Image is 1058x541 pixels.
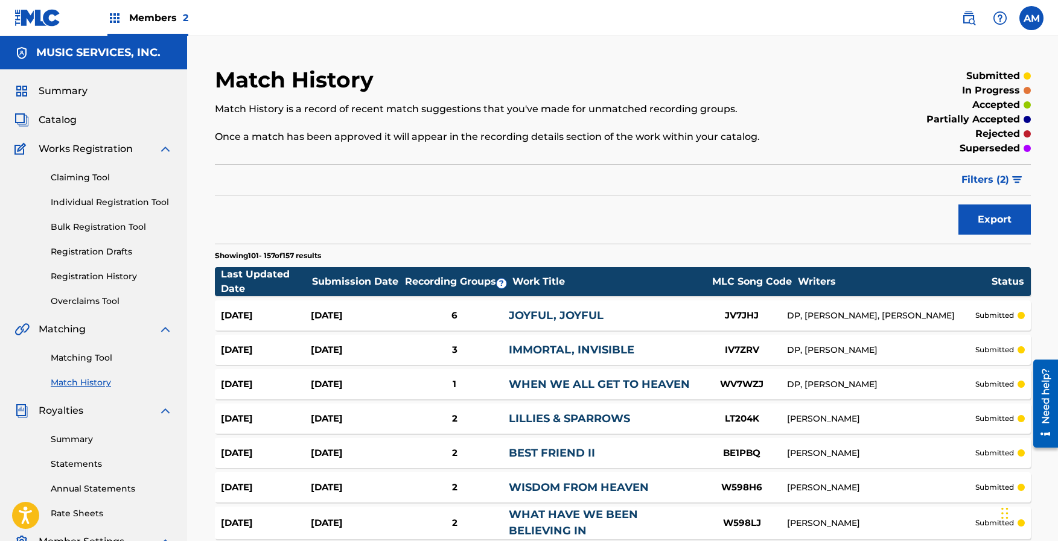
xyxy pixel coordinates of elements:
[215,66,380,93] h2: Match History
[51,482,173,495] a: Annual Statements
[975,482,1014,493] p: submitted
[957,6,981,30] a: Public Search
[215,102,843,116] p: Match History is a record of recent match suggestions that you've made for unmatched recording gr...
[993,11,1007,25] img: help
[1012,176,1022,183] img: filter
[14,46,29,60] img: Accounts
[311,412,401,426] div: [DATE]
[221,267,311,296] div: Last Updated Date
[787,309,975,322] div: DP, [PERSON_NAME], [PERSON_NAME]
[975,413,1014,424] p: submitted
[215,250,321,261] p: Showing 101 - 157 of 157 results
[960,141,1020,156] p: superseded
[509,343,634,356] a: IMMORTAL, INVISIBLE
[975,127,1020,141] p: rejected
[14,9,61,27] img: MLC Logo
[696,309,787,323] div: JV7JHJ
[51,352,173,364] a: Matching Tool
[51,270,173,283] a: Registration History
[51,295,173,308] a: Overclaims Tool
[509,309,604,322] a: JOYFUL, JOYFUL
[36,46,161,60] h5: MUSIC SERVICES, INC.
[51,433,173,446] a: Summary
[51,245,173,258] a: Registration Drafts
[51,507,173,520] a: Rate Sheets
[787,517,975,530] div: [PERSON_NAME]
[988,6,1012,30] div: Help
[975,517,1014,528] p: submitted
[961,11,976,25] img: search
[14,113,77,127] a: CatalogCatalog
[1019,6,1044,30] div: User Menu
[787,413,975,425] div: [PERSON_NAME]
[787,447,975,460] div: [PERSON_NAME]
[107,11,122,25] img: Top Rightsholders
[975,448,1014,458] p: submitted
[509,412,630,425] a: LILLIES & SPARROWS
[311,446,401,460] div: [DATE]
[51,221,173,233] a: Bulk Registration Tool
[158,403,173,418] img: expand
[221,446,311,460] div: [DATE]
[51,376,173,389] a: Match History
[958,204,1031,235] button: Export
[696,516,787,530] div: W598LJ
[696,481,787,495] div: W598H6
[401,378,509,391] div: 1
[39,142,133,156] span: Works Registration
[1024,355,1058,452] iframe: Resource Center
[696,446,787,460] div: BE1PBQ
[215,130,843,144] p: Once a match has been approved it will appear in the recording details section of the work within...
[1001,495,1009,531] div: Drag
[51,458,173,470] a: Statements
[509,446,595,460] a: BEST FRIEND II
[975,344,1014,355] p: submitted
[221,309,311,323] div: [DATE]
[39,403,83,418] span: Royalties
[14,403,29,418] img: Royalties
[221,412,311,426] div: [DATE]
[51,196,173,209] a: Individual Registration Tool
[497,279,506,288] span: ?
[221,378,311,391] div: [DATE]
[401,343,509,357] div: 3
[998,483,1058,541] iframe: Chat Widget
[14,84,88,98] a: SummarySummary
[129,11,188,25] span: Members
[926,112,1020,127] p: partially accepted
[992,274,1024,289] div: Status
[221,343,311,357] div: [DATE]
[311,378,401,391] div: [DATE]
[39,84,88,98] span: Summary
[39,113,77,127] span: Catalog
[975,379,1014,390] p: submitted
[509,481,649,494] a: WISDOM FROM HEAVEN
[512,274,706,289] div: Work Title
[787,378,975,391] div: DP, [PERSON_NAME]
[975,310,1014,321] p: submitted
[401,309,509,323] div: 6
[787,481,975,494] div: [PERSON_NAME]
[707,274,797,289] div: MLC Song Code
[311,481,401,495] div: [DATE]
[798,274,991,289] div: Writers
[954,165,1031,195] button: Filters (2)
[696,343,787,357] div: IV7ZRV
[312,274,403,289] div: Submission Date
[696,378,787,391] div: WV7WZJ
[221,516,311,530] div: [DATE]
[158,322,173,337] img: expand
[972,98,1020,112] p: accepted
[401,412,509,426] div: 2
[401,481,509,495] div: 2
[221,481,311,495] div: [DATE]
[787,344,975,356] div: DP, [PERSON_NAME]
[403,274,512,289] div: Recording Groups
[509,508,638,537] a: WHAT HAVE WE BEEN BELIEVING IN
[961,172,1009,187] span: Filters ( 2 )
[311,343,401,357] div: [DATE]
[696,412,787,426] div: LT204K
[14,84,29,98] img: Summary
